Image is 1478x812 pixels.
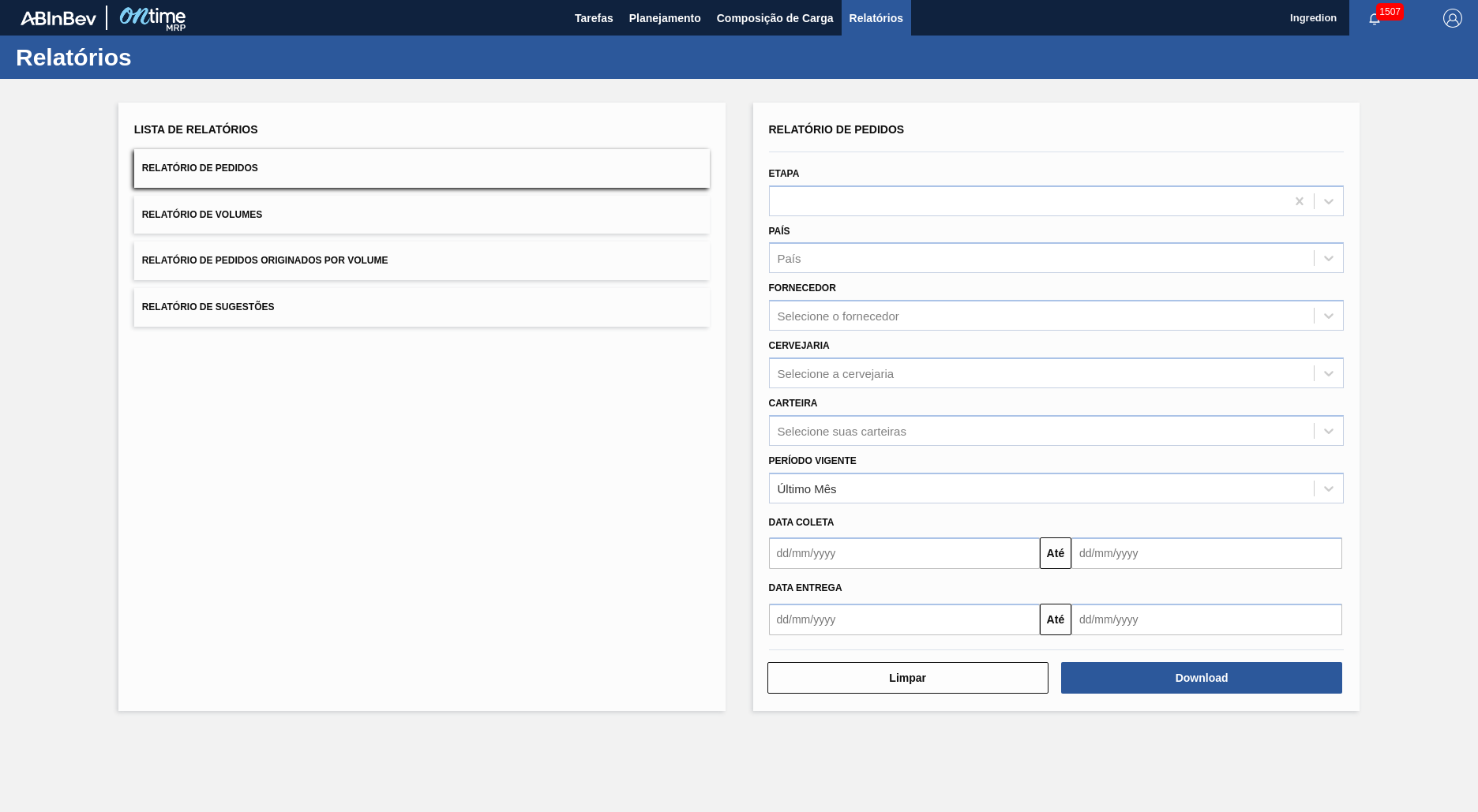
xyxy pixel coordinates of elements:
[16,48,296,66] h1: Relatórios
[1071,537,1342,569] input: dd/mm/yyyy
[769,582,842,593] span: Data Entrega
[769,455,857,466] label: Período Vigente
[629,9,701,28] span: Planejamento
[767,662,1048,694] button: Limpar
[1040,604,1071,635] button: Até
[778,366,895,380] div: Selecione a cervejaria
[142,209,262,220] span: Relatório de Volumes
[142,163,258,174] span: Relatório de Pedidos
[769,604,1040,635] input: dd/mm/yyyy
[769,123,905,136] span: Relatório de Pedidos
[142,301,275,312] span: Relatório de Sugestões
[1061,662,1342,694] button: Download
[134,196,710,234] button: Relatório de Volumes
[21,11,96,25] img: TNhmsLtSVTkK8tSr43FrP2fwEKptu5GPRR3wAAAABJRU5ErkJggg==
[134,241,710,280] button: Relatório de Pedidos Originados por Volume
[575,9,613,28] span: Tarefas
[778,252,801,265] div: País
[1040,537,1071,569] button: Até
[142,255,388,266] span: Relatório de Pedidos Originados por Volume
[1071,604,1342,635] input: dd/mm/yyyy
[1376,3,1404,21] span: 1507
[850,9,903,28] span: Relatórios
[769,168,800,179] label: Etapa
[769,517,835,528] span: Data coleta
[769,398,818,409] label: Carteira
[134,149,710,188] button: Relatório de Pedidos
[778,481,837,495] div: Último Mês
[778,424,906,437] div: Selecione suas carteiras
[769,283,836,294] label: Fornecedor
[1349,7,1400,29] button: Notificações
[134,123,258,136] span: Lista de Relatórios
[717,9,834,28] span: Composição de Carga
[1443,9,1462,28] img: Logout
[769,340,830,351] label: Cervejaria
[134,288,710,327] button: Relatório de Sugestões
[769,537,1040,569] input: dd/mm/yyyy
[778,309,899,323] div: Selecione o fornecedor
[769,226,790,237] label: País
